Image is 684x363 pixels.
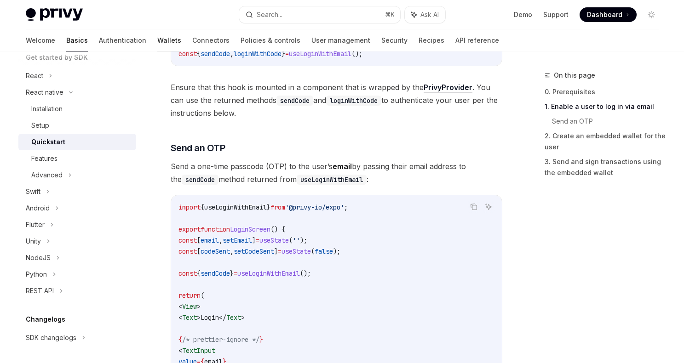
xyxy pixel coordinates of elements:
div: Advanced [31,170,63,181]
span: export [178,225,201,233]
code: sendCode [182,175,218,185]
span: Send an OTP [171,142,225,154]
a: Wallets [157,29,181,51]
a: 0. Prerequisites [545,85,666,99]
span: = [285,50,289,58]
a: 2. Create an embedded wallet for the user [545,129,666,154]
span: ); [300,236,307,244]
div: Quickstart [31,136,65,147]
div: Search... [257,9,282,20]
span: = [234,269,237,278]
span: email [201,236,219,244]
a: PrivyProvider [424,83,472,92]
strong: email [333,162,352,171]
span: /* prettier-ignore */ [182,335,259,344]
a: Quickstart [18,134,136,150]
span: from [270,203,285,211]
a: 3. Send and sign transactions using the embedded wallet [545,154,666,180]
span: useLoginWithEmail [237,269,300,278]
span: { [197,269,201,278]
span: useLoginWithEmail [204,203,267,211]
div: NodeJS [26,252,51,263]
button: Ask AI [483,201,494,213]
span: </ [219,313,226,322]
span: ] [252,236,256,244]
a: Send an OTP [552,114,666,129]
div: Features [31,153,57,164]
span: return [178,291,201,300]
a: Authentication [99,29,146,51]
div: Flutter [26,219,45,230]
span: TextInput [182,346,215,355]
span: loginWithCode [234,50,282,58]
span: } [230,269,234,278]
a: Setup [18,117,136,134]
span: Dashboard [587,10,622,19]
span: Text [182,313,197,322]
span: Text [226,313,241,322]
a: Support [543,10,569,19]
a: 1. Enable a user to log in via email [545,99,666,114]
span: () { [270,225,285,233]
span: } [259,335,263,344]
a: Demo [514,10,532,19]
a: Features [18,150,136,167]
span: false [315,247,333,255]
span: } [282,50,285,58]
span: setCodeSent [234,247,274,255]
div: REST API [26,285,54,296]
span: ] [274,247,278,255]
a: Welcome [26,29,55,51]
span: > [197,302,201,311]
div: Unity [26,236,41,247]
span: , [219,236,223,244]
div: Android [26,203,50,214]
span: ( [201,291,204,300]
span: ( [311,247,315,255]
div: React [26,70,43,81]
span: setEmail [223,236,252,244]
span: { [201,203,204,211]
span: Ensure that this hook is mounted in a component that is wrapped by the . You can use the returned... [171,81,502,119]
span: { [178,335,182,344]
a: Policies & controls [241,29,300,51]
span: < [178,346,182,355]
span: Login [201,313,219,322]
span: useState [259,236,289,244]
div: Installation [31,103,63,114]
span: ; [344,203,348,211]
div: Swift [26,186,40,197]
span: import [178,203,201,211]
button: Search...⌘K [239,6,400,23]
span: ⌘ K [385,11,395,18]
span: , [230,247,234,255]
span: sendCode [201,269,230,278]
a: Recipes [419,29,444,51]
h5: Changelogs [26,314,65,325]
span: '@privy-io/expo' [285,203,344,211]
button: Toggle dark mode [644,7,659,22]
span: > [197,313,201,322]
a: Basics [66,29,88,51]
span: = [256,236,259,244]
span: ); [333,247,340,255]
button: Ask AI [405,6,445,23]
span: ( [289,236,293,244]
a: Installation [18,101,136,117]
span: (); [351,50,362,58]
span: < [178,302,182,311]
span: > [241,313,245,322]
code: loginWithCode [326,96,381,106]
span: const [178,50,197,58]
span: codeSent [201,247,230,255]
a: Dashboard [580,7,637,22]
span: const [178,269,197,278]
span: function [201,225,230,233]
span: On this page [554,70,595,81]
span: Send a one-time passcode (OTP) to the user’s by passing their email address to the method returne... [171,160,502,186]
span: < [178,313,182,322]
span: useLoginWithEmail [289,50,351,58]
a: User management [311,29,370,51]
a: Security [381,29,408,51]
div: React native [26,87,63,98]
